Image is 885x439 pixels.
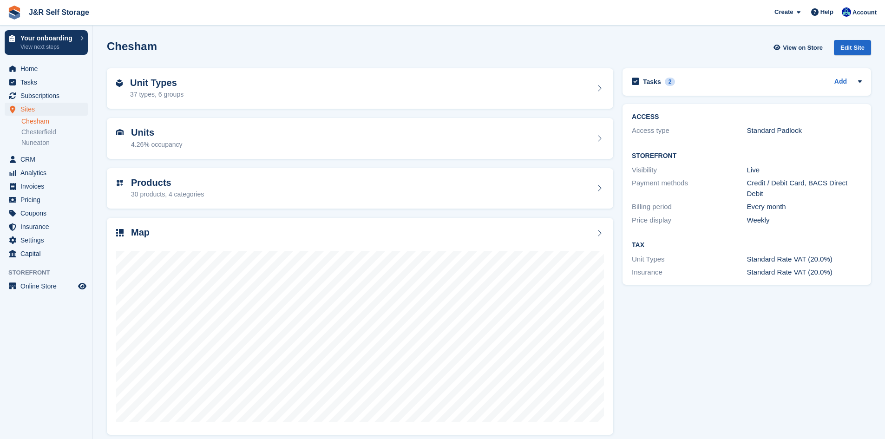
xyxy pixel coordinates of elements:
[5,76,88,89] a: menu
[632,215,747,226] div: Price display
[20,207,76,220] span: Coupons
[5,153,88,166] a: menu
[131,140,183,150] div: 4.26% occupancy
[131,177,204,188] h2: Products
[5,103,88,116] a: menu
[5,166,88,179] a: menu
[632,152,862,160] h2: Storefront
[852,8,877,17] span: Account
[5,280,88,293] a: menu
[747,178,862,199] div: Credit / Debit Card, BACS Direct Debit
[21,117,88,126] a: Chesham
[20,62,76,75] span: Home
[131,227,150,238] h2: Map
[20,247,76,260] span: Capital
[747,267,862,278] div: Standard Rate VAT (20.0%)
[5,220,88,233] a: menu
[747,125,862,136] div: Standard Padlock
[774,7,793,17] span: Create
[20,76,76,89] span: Tasks
[783,43,823,52] span: View on Store
[834,77,847,87] a: Add
[107,118,613,159] a: Units 4.26% occupancy
[643,78,661,86] h2: Tasks
[747,254,862,265] div: Standard Rate VAT (20.0%)
[7,6,21,20] img: stora-icon-8386f47178a22dfd0bd8f6a31ec36ba5ce8667c1dd55bd0f319d3a0aa187defe.svg
[5,180,88,193] a: menu
[107,168,613,209] a: Products 30 products, 4 categories
[5,193,88,206] a: menu
[20,280,76,293] span: Online Store
[747,215,862,226] div: Weekly
[820,7,833,17] span: Help
[834,40,871,55] div: Edit Site
[107,40,157,52] h2: Chesham
[131,190,204,199] div: 30 products, 4 categories
[20,166,76,179] span: Analytics
[20,220,76,233] span: Insurance
[747,202,862,212] div: Every month
[5,62,88,75] a: menu
[632,267,747,278] div: Insurance
[21,128,88,137] a: Chesterfield
[772,40,826,55] a: View on Store
[632,165,747,176] div: Visibility
[834,40,871,59] a: Edit Site
[632,125,747,136] div: Access type
[20,89,76,102] span: Subscriptions
[632,254,747,265] div: Unit Types
[130,90,184,99] div: 37 types, 6 groups
[107,218,613,435] a: Map
[632,178,747,199] div: Payment methods
[20,35,76,41] p: Your onboarding
[107,68,613,109] a: Unit Types 37 types, 6 groups
[665,78,675,86] div: 2
[116,79,123,87] img: unit-type-icn-2b2737a686de81e16bb02015468b77c625bbabd49415b5ef34ead5e3b44a266d.svg
[747,165,862,176] div: Live
[20,193,76,206] span: Pricing
[632,113,862,121] h2: ACCESS
[842,7,851,17] img: Steve Revell
[20,234,76,247] span: Settings
[116,129,124,136] img: unit-icn-7be61d7bf1b0ce9d3e12c5938cc71ed9869f7b940bace4675aadf7bd6d80202e.svg
[20,153,76,166] span: CRM
[5,89,88,102] a: menu
[20,43,76,51] p: View next steps
[632,242,862,249] h2: Tax
[131,127,183,138] h2: Units
[20,103,76,116] span: Sites
[5,234,88,247] a: menu
[25,5,93,20] a: J&R Self Storage
[5,247,88,260] a: menu
[21,138,88,147] a: Nuneaton
[116,229,124,236] img: map-icn-33ee37083ee616e46c38cad1a60f524a97daa1e2b2c8c0bc3eb3415660979fc1.svg
[116,179,124,187] img: custom-product-icn-752c56ca05d30b4aa98f6f15887a0e09747e85b44ffffa43cff429088544963d.svg
[632,202,747,212] div: Billing period
[130,78,184,88] h2: Unit Types
[5,30,88,55] a: Your onboarding View next steps
[5,207,88,220] a: menu
[8,268,92,277] span: Storefront
[20,180,76,193] span: Invoices
[77,281,88,292] a: Preview store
